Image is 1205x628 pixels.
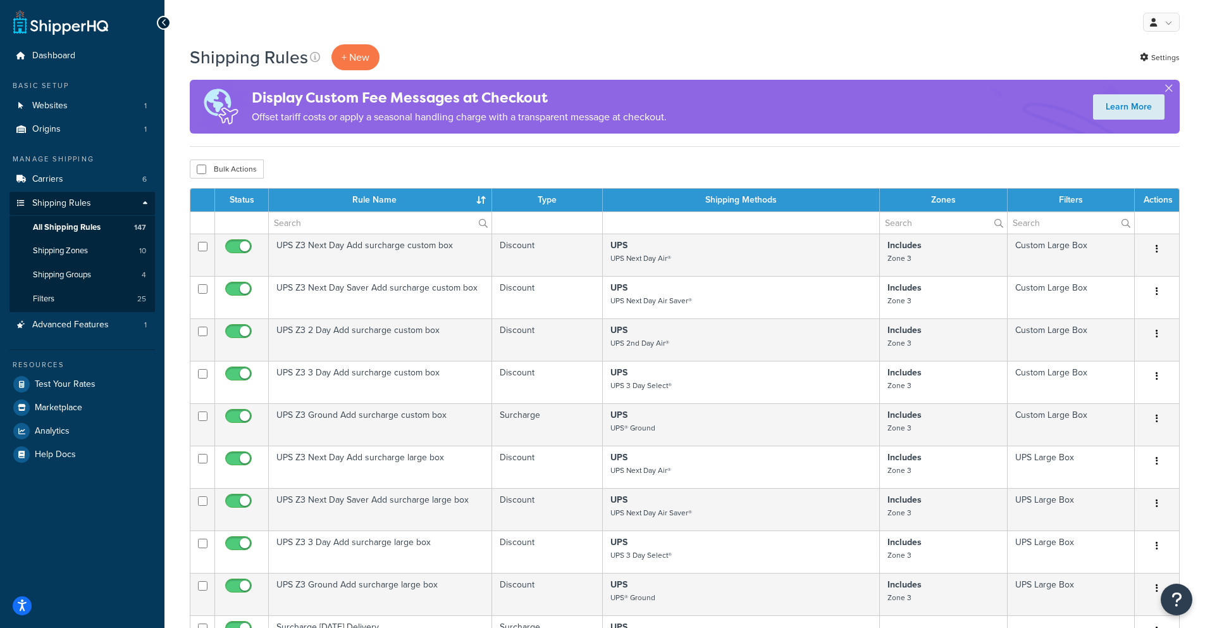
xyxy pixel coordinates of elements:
[9,80,155,91] div: Basic Setup
[269,531,492,573] td: UPS Z3 3 Day Add surcharge large box
[35,379,96,390] span: Test Your Rates
[9,154,155,165] div: Manage Shipping
[492,276,603,318] td: Discount
[1008,212,1134,234] input: Search
[610,549,672,561] small: UPS 3 Day Select®
[610,592,655,603] small: UPS® Ground
[142,270,146,280] span: 4
[35,449,76,460] span: Help Docs
[9,44,155,68] a: Dashboard
[32,198,91,209] span: Shipping Rules
[9,118,155,141] a: Origins 1
[252,108,667,126] p: Offset tariff costs or apply a seasonal handling charge with a transparent message at checkout.
[610,451,627,464] strong: UPS
[492,403,603,446] td: Surcharge
[9,373,155,396] a: Test Your Rates
[9,239,155,263] li: Shipping Zones
[9,287,155,311] li: Filters
[1008,403,1135,446] td: Custom Large Box
[887,408,922,422] strong: Includes
[33,246,88,256] span: Shipping Zones
[269,403,492,446] td: UPS Z3 Ground Add surcharge custom box
[887,323,922,337] strong: Includes
[32,51,75,61] span: Dashboard
[32,124,61,135] span: Origins
[887,578,922,591] strong: Includes
[139,246,146,256] span: 10
[9,396,155,419] a: Marketplace
[1008,318,1135,361] td: Custom Large Box
[603,189,880,211] th: Shipping Methods
[9,360,155,370] div: Resources
[1161,584,1192,615] button: Open Resource Center
[9,263,155,287] a: Shipping Groups 4
[269,488,492,531] td: UPS Z3 Next Day Saver Add surcharge large box
[492,488,603,531] td: Discount
[9,443,155,466] a: Help Docs
[610,281,627,294] strong: UPS
[610,465,671,476] small: UPS Next Day Air®
[887,422,911,434] small: Zone 3
[33,270,91,280] span: Shipping Groups
[269,189,492,211] th: Rule Name : activate to sort column ascending
[610,323,627,337] strong: UPS
[9,192,155,312] li: Shipping Rules
[887,337,911,349] small: Zone 3
[9,216,155,239] a: All Shipping Rules 147
[190,45,308,70] h1: Shipping Rules
[887,536,922,549] strong: Includes
[13,9,108,35] a: ShipperHQ Home
[9,313,155,337] li: Advanced Features
[33,294,54,305] span: Filters
[492,446,603,488] td: Discount
[269,573,492,615] td: UPS Z3 Ground Add surcharge large box
[887,295,911,306] small: Zone 3
[1008,276,1135,318] td: Custom Large Box
[1008,361,1135,403] td: Custom Large Box
[610,295,692,306] small: UPS Next Day Air Saver®
[32,101,68,111] span: Websites
[610,507,692,518] small: UPS Next Day Air Saver®
[269,234,492,276] td: UPS Z3 Next Day Add surcharge custom box
[9,168,155,191] a: Carriers 6
[887,549,911,561] small: Zone 3
[887,507,911,518] small: Zone 3
[215,189,269,211] th: Status
[35,426,70,437] span: Analytics
[880,189,1008,211] th: Zones
[1008,189,1135,211] th: Filters
[269,446,492,488] td: UPS Z3 Next Day Add surcharge large box
[887,493,922,506] strong: Includes
[610,578,627,591] strong: UPS
[887,592,911,603] small: Zone 3
[144,101,147,111] span: 1
[887,281,922,294] strong: Includes
[610,253,671,264] small: UPS Next Day Air®
[33,222,101,233] span: All Shipping Rules
[9,287,155,311] a: Filters 25
[142,174,147,185] span: 6
[492,189,603,211] th: Type
[887,465,911,476] small: Zone 3
[190,80,252,134] img: duties-banner-06bc72dcb5fe05cb3f9472aba00be2ae8eb53ab6f0d8bb03d382ba314ac3c341.png
[9,420,155,443] a: Analytics
[610,239,627,252] strong: UPS
[9,94,155,118] li: Websites
[492,361,603,403] td: Discount
[610,493,627,506] strong: UPS
[1008,234,1135,276] td: Custom Large Box
[134,222,146,233] span: 147
[1140,49,1180,66] a: Settings
[887,239,922,252] strong: Includes
[492,573,603,615] td: Discount
[9,118,155,141] li: Origins
[252,87,667,108] h4: Display Custom Fee Messages at Checkout
[492,318,603,361] td: Discount
[9,263,155,287] li: Shipping Groups
[1008,531,1135,573] td: UPS Large Box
